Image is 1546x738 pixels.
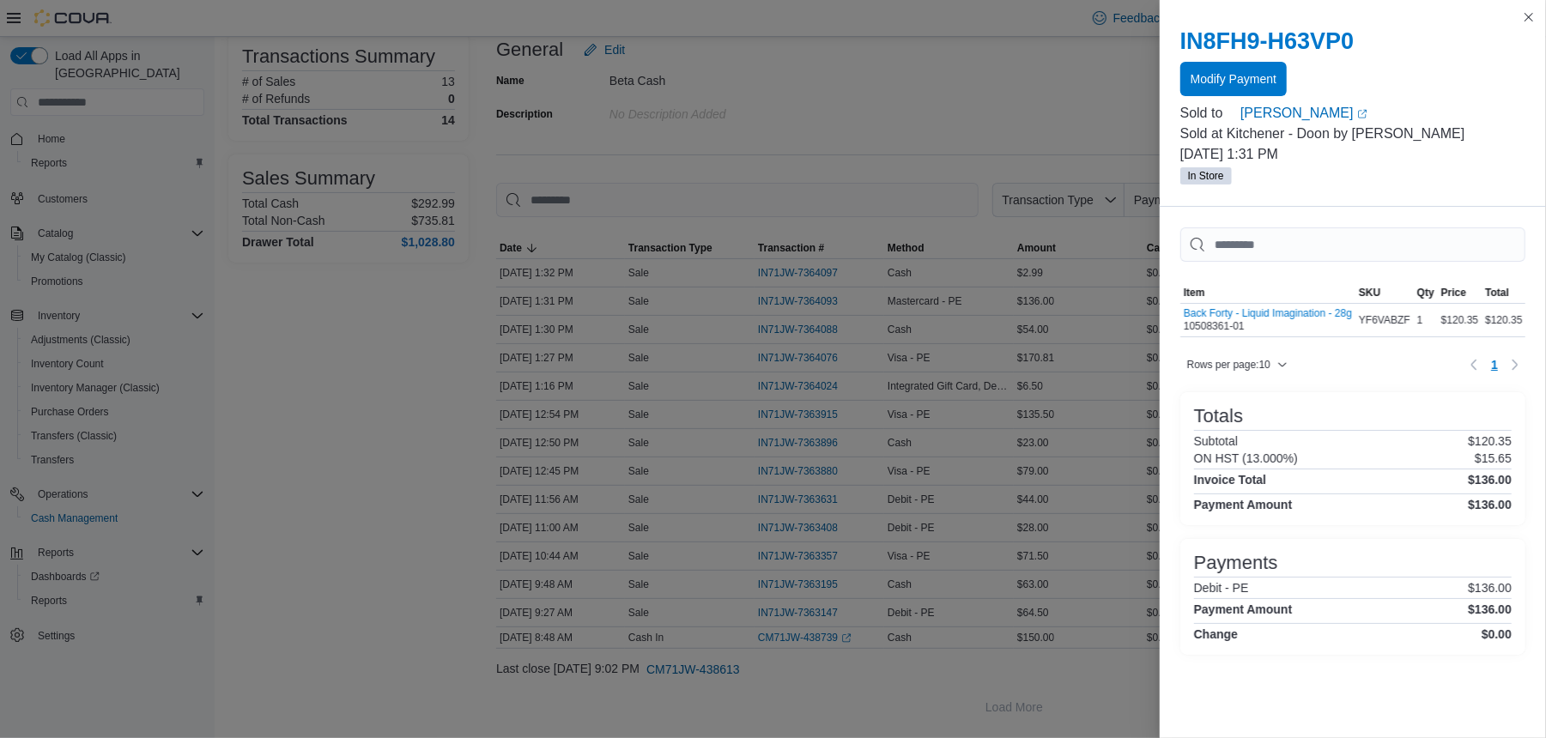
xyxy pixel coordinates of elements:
h2: IN8FH9-H63VP0 [1180,27,1525,55]
button: Next page [1505,354,1525,375]
button: Price [1438,282,1482,303]
p: $136.00 [1468,581,1512,595]
button: Previous page [1464,354,1484,375]
h3: Payments [1194,553,1278,573]
nav: Pagination for table: MemoryTable from EuiInMemoryTable [1464,351,1525,378]
button: Item [1180,282,1355,303]
button: SKU [1355,282,1414,303]
div: $120.35 [1482,310,1525,330]
input: This is a search bar. As you type, the results lower in the page will automatically filter. [1180,227,1525,262]
div: Sold to [1180,103,1237,124]
h6: Subtotal [1194,434,1238,448]
span: SKU [1359,286,1380,299]
span: In Store [1188,168,1224,184]
button: Page 1 of 1 [1484,351,1505,378]
h4: $136.00 [1468,498,1512,511]
button: Back Forty - Liquid Imagination - 28g [1184,307,1352,319]
h4: $136.00 [1468,473,1512,487]
h4: Payment Amount [1194,602,1293,616]
h4: Change [1194,627,1238,641]
button: Total [1482,282,1525,303]
span: Modify Payment [1191,70,1276,88]
ul: Pagination for table: MemoryTable from EuiInMemoryTable [1484,351,1505,378]
span: 1 [1491,356,1498,373]
span: Rows per page : 10 [1187,358,1270,372]
h6: ON HST (13.000%) [1194,451,1298,465]
button: Rows per page:10 [1180,354,1294,375]
p: $15.65 [1475,451,1512,465]
div: 1 [1414,310,1438,330]
button: Qty [1414,282,1438,303]
span: Total [1485,286,1509,299]
h4: $0.00 [1482,627,1512,641]
span: In Store [1180,167,1232,184]
h4: Payment Amount [1194,498,1293,511]
span: Price [1441,286,1466,299]
div: $120.35 [1438,310,1482,330]
button: Modify Payment [1180,62,1287,96]
h4: Invoice Total [1194,473,1267,487]
p: [DATE] 1:31 PM [1180,144,1525,165]
button: Close this dialog [1519,7,1539,27]
svg: External link [1357,109,1367,119]
span: YF6VABZF [1359,313,1410,327]
h4: $136.00 [1468,602,1512,616]
div: 10508361-01 [1184,307,1352,333]
h3: Totals [1194,406,1243,426]
p: $120.35 [1468,434,1512,448]
p: Sold at Kitchener - Doon by [PERSON_NAME] [1180,124,1525,144]
h6: Debit - PE [1194,581,1249,595]
a: [PERSON_NAME]External link [1240,103,1525,124]
span: Qty [1417,286,1434,299]
span: Item [1184,286,1205,299]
